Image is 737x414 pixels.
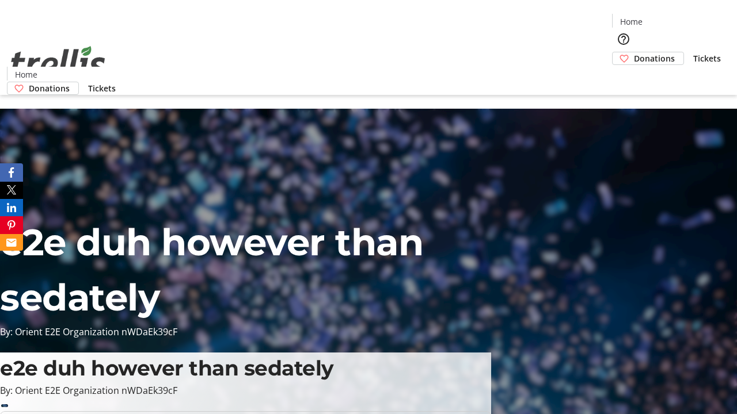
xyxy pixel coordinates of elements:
[7,68,44,80] a: Home
[612,52,684,65] a: Donations
[7,82,79,95] a: Donations
[79,82,125,94] a: Tickets
[693,52,721,64] span: Tickets
[612,28,635,51] button: Help
[684,52,730,64] a: Tickets
[612,65,635,88] button: Cart
[15,68,37,80] span: Home
[88,82,116,94] span: Tickets
[613,16,649,28] a: Home
[620,16,643,28] span: Home
[634,52,675,64] span: Donations
[7,33,109,91] img: Orient E2E Organization nWDaEk39cF's Logo
[29,82,70,94] span: Donations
